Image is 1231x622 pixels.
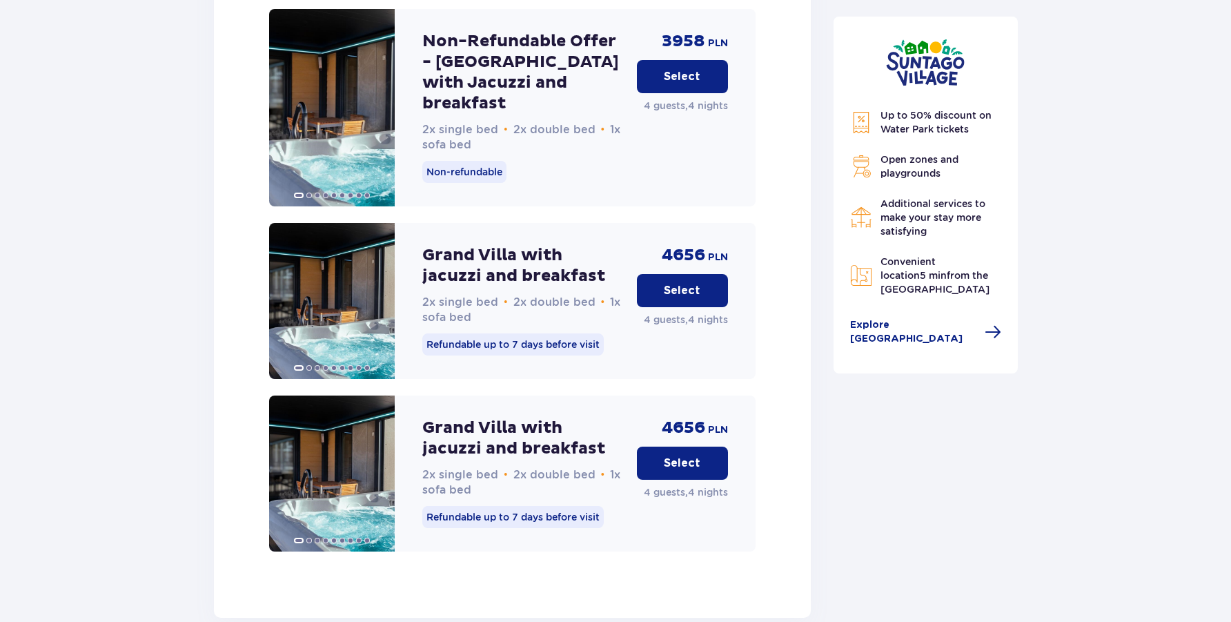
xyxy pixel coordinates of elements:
span: Explore [GEOGRAPHIC_DATA] [850,318,977,346]
span: Additional services to make your stay more satisfying [880,198,985,237]
span: 2x single bed [422,295,498,309]
span: • [601,468,605,482]
img: Suntago Village [886,39,965,86]
img: Grand Villa with jacuzzi and breakfast [269,396,395,552]
span: 2x single bed [422,123,498,136]
span: 2x double bed [513,468,595,481]
span: • [601,295,605,309]
p: Select [664,283,700,298]
a: Explore [GEOGRAPHIC_DATA] [850,318,1002,346]
p: Grand Villa with jacuzzi and breakfast [422,418,626,459]
p: PLN [708,251,728,264]
span: • [504,123,508,137]
button: Select [637,447,728,480]
span: 2x single bed [422,468,498,481]
span: • [601,123,605,137]
p: Select [664,456,700,471]
span: • [504,295,508,309]
img: Discount Icon [850,111,872,134]
span: 2x double bed [513,295,595,309]
p: 4 guests , 4 nights [644,99,728,113]
p: Select [664,69,700,84]
img: Restaurant Icon [850,206,872,229]
span: Convenient location from the [GEOGRAPHIC_DATA] [880,256,989,295]
img: Non-Refundable Offer - Grand Villa with Jacuzzi and breakfast [269,9,395,206]
p: 4 guests , 4 nights [644,313,728,327]
p: Non-Refundable Offer - [GEOGRAPHIC_DATA] with Jacuzzi and breakfast [422,31,626,114]
p: PLN [708,37,728,50]
p: Refundable up to 7 days before visit [422,333,604,356]
span: 2x double bed [513,123,595,136]
p: PLN [708,423,728,437]
img: Grill Icon [850,155,872,177]
p: 3958 [662,31,705,52]
p: 4656 [662,245,705,266]
span: Open zones and playgrounds [880,154,958,179]
img: Grand Villa with jacuzzi and breakfast [269,223,395,379]
button: Select [637,274,728,307]
p: 4 guests , 4 nights [644,485,728,499]
p: 4656 [662,418,705,438]
span: 5 min [920,270,947,281]
span: • [504,468,508,482]
img: Map Icon [850,264,872,286]
p: Grand Villa with jacuzzi and breakfast [422,245,626,286]
button: Select [637,60,728,93]
span: Up to 50% discount on Water Park tickets [880,110,992,135]
p: Refundable up to 7 days before visit [422,506,604,528]
p: Non-refundable [422,161,506,183]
